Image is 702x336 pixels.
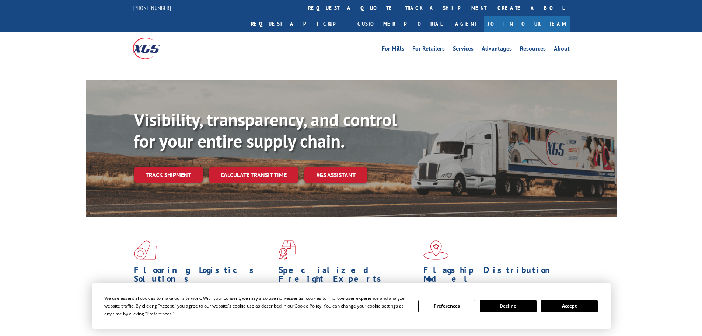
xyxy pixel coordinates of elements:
[279,240,296,260] img: xgs-icon-focused-on-flooring-red
[279,266,418,287] h1: Specialized Freight Experts
[134,167,203,183] a: Track shipment
[209,167,298,183] a: Calculate transit time
[134,108,397,152] b: Visibility, transparency, and control for your entire supply chain.
[484,16,570,32] a: Join Our Team
[541,300,598,312] button: Accept
[245,16,352,32] a: Request a pickup
[147,311,172,317] span: Preferences
[448,16,484,32] a: Agent
[482,46,512,54] a: Advantages
[520,46,546,54] a: Resources
[294,303,321,309] span: Cookie Policy
[92,283,611,329] div: Cookie Consent Prompt
[423,240,449,260] img: xgs-icon-flagship-distribution-model-red
[423,266,563,287] h1: Flagship Distribution Model
[453,46,474,54] a: Services
[554,46,570,54] a: About
[304,167,367,183] a: XGS ASSISTANT
[352,16,448,32] a: Customer Portal
[418,300,475,312] button: Preferences
[382,46,404,54] a: For Mills
[134,266,273,287] h1: Flooring Logistics Solutions
[480,300,537,312] button: Decline
[134,240,157,260] img: xgs-icon-total-supply-chain-intelligence-red
[104,294,409,318] div: We use essential cookies to make our site work. With your consent, we may also use non-essential ...
[133,4,171,11] a: [PHONE_NUMBER]
[412,46,445,54] a: For Retailers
